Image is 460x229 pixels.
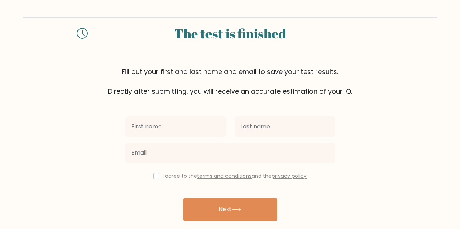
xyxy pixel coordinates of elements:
[197,172,252,180] a: terms and conditions
[183,198,277,221] button: Next
[272,172,307,180] a: privacy policy
[125,143,335,163] input: Email
[125,116,226,137] input: First name
[23,67,437,96] div: Fill out your first and last name and email to save your test results. Directly after submitting,...
[163,172,307,180] label: I agree to the and the
[235,116,335,137] input: Last name
[96,24,364,43] div: The test is finished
